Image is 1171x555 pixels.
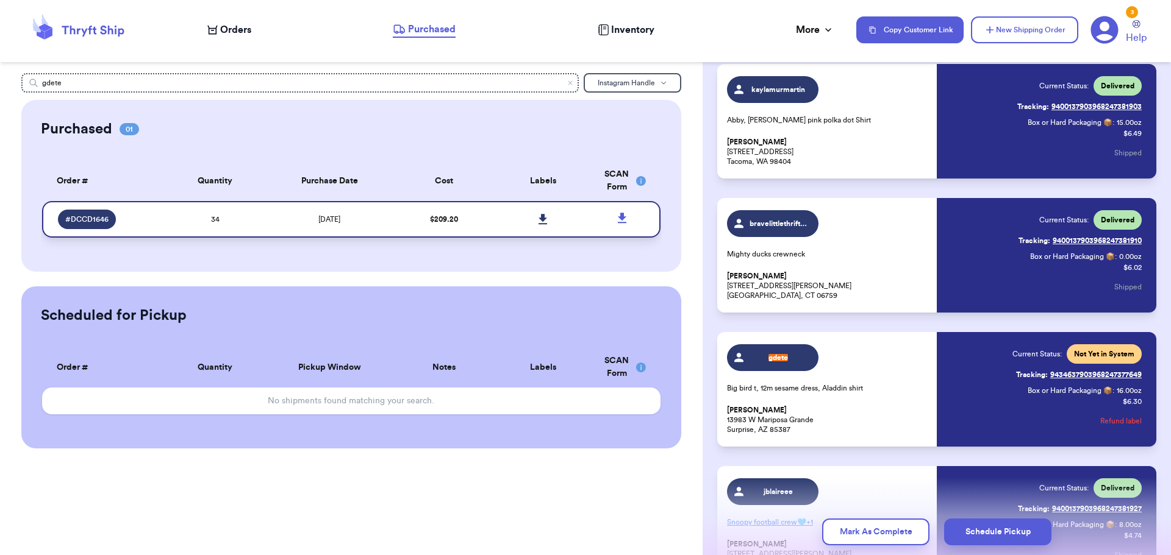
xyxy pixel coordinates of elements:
[220,23,251,37] span: Orders
[1123,129,1142,138] p: $ 6.49
[211,216,220,223] span: 34
[727,138,787,147] span: [PERSON_NAME]
[1114,140,1142,166] button: Shipped
[1123,397,1142,406] p: $ 6.30
[584,73,681,93] button: Instagram Handle
[1126,6,1138,18] div: 3
[42,347,166,387] th: Order #
[727,115,929,125] p: Abby, [PERSON_NAME] pink polka dot Shirt
[856,16,964,43] button: Copy Customer Link
[971,16,1078,43] button: New Shipping Order
[1018,499,1142,518] a: Tracking:9400137903968247381927
[21,73,579,93] input: Search shipments...
[1016,370,1048,380] span: Tracking:
[944,518,1051,545] button: Schedule Pickup
[120,123,139,135] span: 01
[1090,16,1119,44] a: 3
[727,406,787,415] span: [PERSON_NAME]
[493,347,592,387] th: Labels
[1016,365,1142,384] a: Tracking:9434637903968247377649
[408,22,456,37] span: Purchased
[727,383,929,393] p: Big bird t, 12m sesame dress, Aladdin shirt
[727,137,929,166] p: [STREET_ADDRESS] Tacoma, WA 98404
[1115,252,1117,261] span: :
[1039,215,1089,225] span: Current Status:
[166,161,265,201] th: Quantity
[727,271,929,300] p: [STREET_ADDRESS][PERSON_NAME] [GEOGRAPHIC_DATA], CT 06759
[1018,504,1050,514] span: Tracking:
[1126,30,1147,45] span: Help
[567,79,574,87] button: Clear search
[1039,81,1089,91] span: Current Status:
[1019,231,1142,250] a: Tracking:9400137903968247381910
[41,306,187,325] h2: Scheduled for Pickup
[1039,483,1089,493] span: Current Status:
[265,347,395,387] th: Pickup Window
[1019,236,1050,246] span: Tracking:
[727,249,929,259] p: Mighty ducks crewneck
[768,354,788,361] span: gdete
[727,272,787,281] span: [PERSON_NAME]
[1100,408,1142,434] button: Refund label
[750,219,808,228] span: bravelittlethrifter
[598,23,654,37] a: Inventory
[1114,274,1142,300] button: Shipped
[822,518,929,545] button: Mark As Complete
[1112,386,1114,395] span: :
[41,119,112,139] h2: Purchased
[1101,483,1134,493] span: Delivered
[1012,349,1062,359] span: Current Status:
[1028,387,1112,394] span: Box or Hard Packaging 📦
[1028,119,1112,126] span: Box or Hard Packaging 📦
[611,23,654,37] span: Inventory
[598,79,655,87] span: Instagram Handle
[166,347,265,387] th: Quantity
[393,22,456,38] a: Purchased
[268,397,434,405] span: No shipments found matching your search.
[1117,386,1142,395] span: 16.00 oz
[65,214,109,224] span: # DCCD1646
[42,161,166,201] th: Order #
[1123,263,1142,272] p: $ 6.02
[1074,349,1134,359] span: Not Yet in System
[1117,118,1142,127] span: 15.00 oz
[1101,81,1134,91] span: Delivered
[750,487,808,497] span: jblaireee
[395,161,493,201] th: Cost
[1017,102,1049,111] span: Tracking:
[750,85,808,94] span: kaylamurmartin
[207,23,251,37] a: Orders
[1119,252,1142,261] span: 0.00 oz
[430,216,458,223] span: $ 209.20
[265,161,395,201] th: Purchase Date
[493,161,592,201] th: Labels
[395,347,493,387] th: Notes
[600,355,646,380] div: SCAN Form
[796,23,834,37] div: More
[1030,253,1115,260] span: Box or Hard Packaging 📦
[600,168,646,194] div: SCAN Form
[727,405,929,434] p: 13983 W Mariposa Grande Surprise, AZ 85387
[1101,215,1134,225] span: Delivered
[1112,118,1114,127] span: :
[318,216,340,223] span: [DATE]
[1017,97,1142,116] a: Tracking:9400137903968247381903
[1126,20,1147,45] a: Help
